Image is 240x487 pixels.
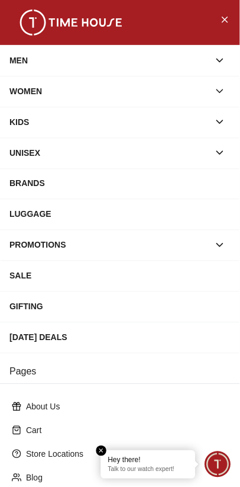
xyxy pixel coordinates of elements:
p: Cart [26,425,223,437]
div: UNISEX [9,142,209,164]
p: Store Locations [26,448,223,460]
p: About Us [26,401,223,413]
div: Chat Widget [205,452,231,478]
div: GIFTING [9,296,231,318]
div: WOMEN [9,81,209,102]
p: Blog [26,472,223,484]
div: SALE [9,265,231,287]
button: Close Menu [215,9,234,28]
div: [DATE] DEALS [9,327,231,348]
div: Hey there! [108,456,189,465]
p: Talk to our watch expert! [108,466,189,475]
div: MEN [9,50,209,71]
img: ... [12,9,130,36]
div: LUGGAGE [9,204,231,225]
div: PROMOTIONS [9,235,209,256]
em: Close tooltip [96,446,107,457]
div: BRANDS [9,173,231,194]
div: KIDS [9,111,209,133]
